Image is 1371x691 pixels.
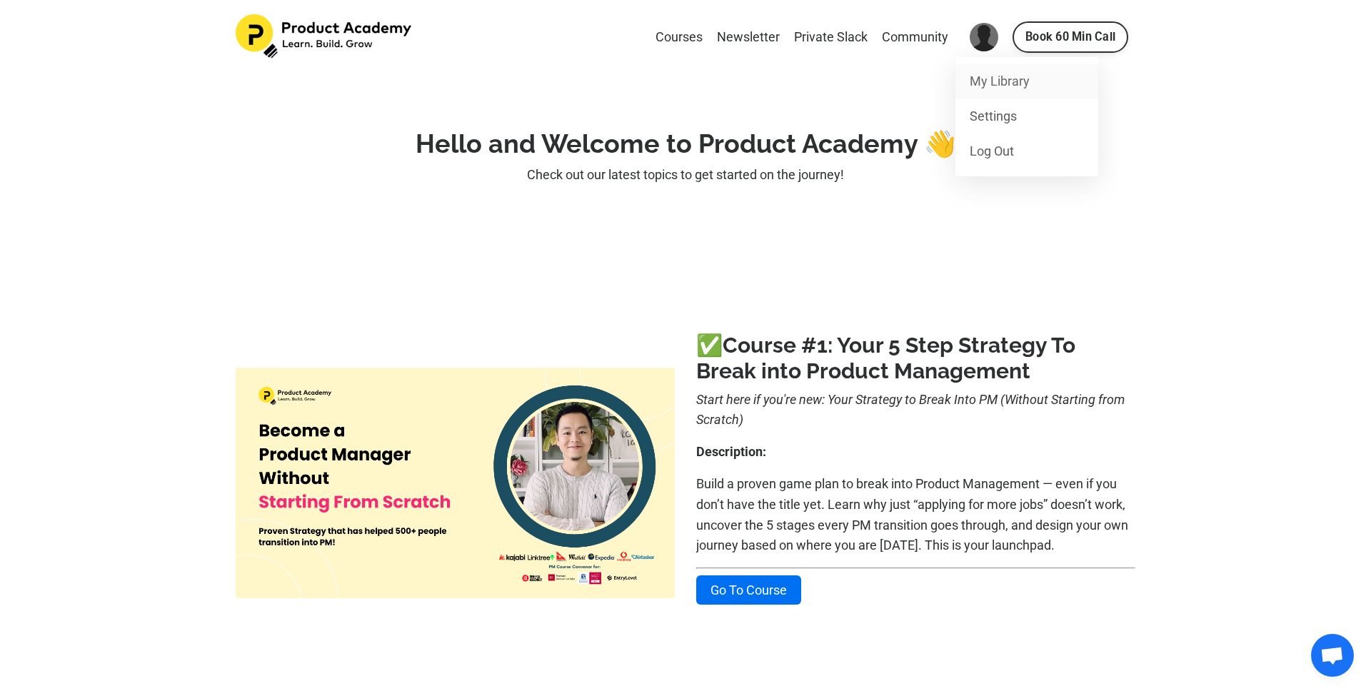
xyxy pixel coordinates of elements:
[882,27,948,48] a: Community
[955,64,1098,99] a: My Library
[236,165,1135,186] p: Check out our latest topics to get started on the journey!
[696,444,766,459] b: Description:
[696,333,817,358] b: ✅
[236,368,675,598] img: cf5b4f5-4ff4-63b-cf6a-50f800045db_11.png
[696,392,1125,428] i: Start here if you're new: Your Strategy to Break Into PM (Without Starting from Scratch)
[723,333,817,358] a: Course #
[1013,21,1128,53] a: Book 60 Min Call
[696,333,1075,383] a: 1: Your 5 Step Strategy To Break into Product Management
[970,23,998,51] img: User Avatar
[794,27,868,48] a: Private Slack
[236,14,414,59] img: Product Academy Logo
[717,27,780,48] a: Newsletter
[955,134,1098,169] a: Log Out
[696,575,801,605] a: Go To Course
[1311,634,1354,677] div: Open chat
[955,99,1098,134] a: Settings
[416,128,956,158] strong: Hello and Welcome to Product Academy 👋
[656,27,703,48] a: Courses
[696,474,1135,556] p: Build a proven game plan to break into Product Management — even if you don’t have the title yet....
